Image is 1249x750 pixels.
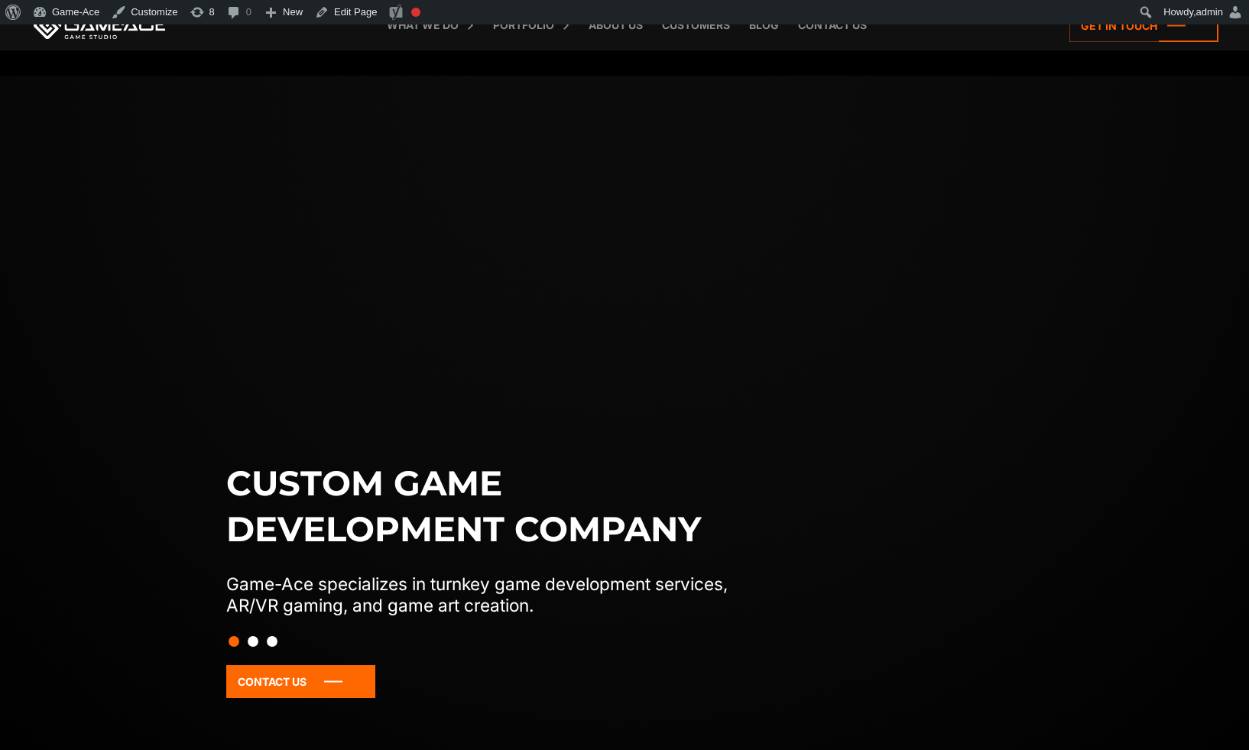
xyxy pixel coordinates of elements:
button: Slide 2 [248,628,258,654]
a: Contact Us [226,665,375,698]
button: Slide 1 [229,628,239,654]
button: Slide 3 [267,628,277,654]
div: Focus keyphrase not set [411,8,420,17]
span: admin [1196,6,1223,18]
p: Game-Ace specializes in turnkey game development services, AR/VR gaming, and game art creation. [226,573,760,616]
a: Get in touch [1069,9,1218,42]
h1: Custom game development company [226,460,760,552]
